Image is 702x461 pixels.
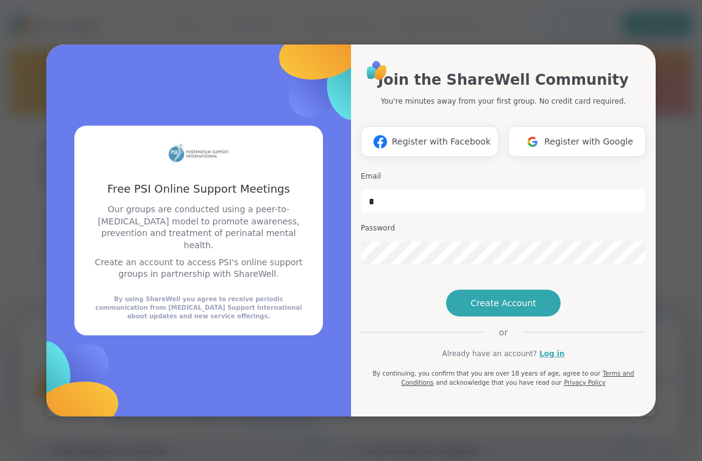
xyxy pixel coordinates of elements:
[361,171,646,182] h3: Email
[381,96,626,107] p: You're minutes away from your first group. No credit card required.
[89,257,308,281] p: Create an account to access PSI's online support groups in partnership with ShareWell.
[168,140,229,166] img: partner logo
[89,181,308,196] h3: Free PSI Online Support Meetings
[508,126,646,157] button: Register with Google
[89,204,308,251] p: Our groups are conducted using a peer-to-[MEDICAL_DATA] model to promote awareness, prevention an...
[436,379,561,386] span: and acknowledge that you have read our
[369,130,392,153] img: ShareWell Logomark
[521,130,544,153] img: ShareWell Logomark
[361,223,646,234] h3: Password
[378,69,628,91] h1: Join the ShareWell Community
[89,295,308,321] div: By using ShareWell you agree to receive periodic communication from [MEDICAL_DATA] Support Intern...
[544,135,633,148] span: Register with Google
[361,126,498,157] button: Register with Facebook
[442,348,537,359] span: Already have an account?
[372,370,600,377] span: By continuing, you confirm that you are over 18 years of age, agree to our
[446,290,561,316] button: Create Account
[363,57,391,84] img: ShareWell Logo
[484,326,522,338] span: or
[470,297,536,309] span: Create Account
[392,135,491,148] span: Register with Facebook
[539,348,564,359] a: Log in
[564,379,605,386] a: Privacy Policy
[401,370,634,386] a: Terms and Conditions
